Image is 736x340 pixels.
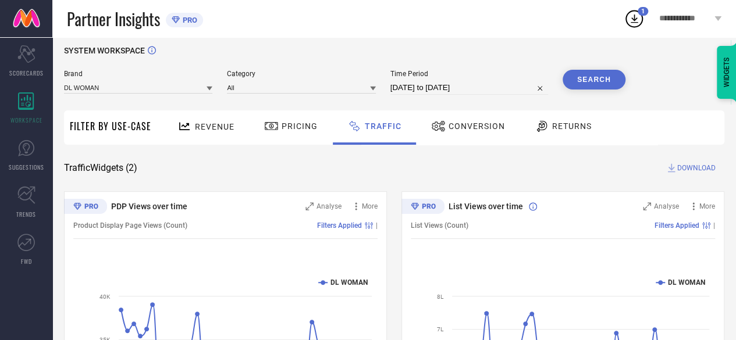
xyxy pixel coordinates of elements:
span: More [699,202,715,210]
span: Product Display Page Views (Count) [73,221,187,230]
span: SUGGESTIONS [9,163,44,171]
text: 8L [437,294,444,300]
span: Time Period [390,70,548,78]
span: Pricing [282,121,318,131]
span: SCORECARDS [9,69,44,77]
button: Search [563,70,625,90]
span: More [362,202,378,210]
div: Premium [401,199,445,216]
span: DOWNLOAD [677,162,716,174]
text: 40K [99,294,111,300]
span: Revenue [195,122,234,131]
span: PRO [180,16,197,24]
span: Conversion [449,121,505,131]
span: List Views over time [449,202,523,211]
text: DL WOMAN [330,278,368,287]
text: DL WOMAN [668,278,705,287]
svg: Zoom [305,202,314,210]
span: Analyse [317,202,342,210]
span: PDP Views over time [111,202,187,211]
span: List Views (Count) [411,221,468,230]
span: Filters Applied [317,221,362,230]
svg: Zoom [643,202,651,210]
span: Filter By Use-Case [70,119,151,133]
div: Open download list [624,8,645,29]
span: Partner Insights [67,7,160,31]
span: FWD [21,257,32,266]
span: Traffic [365,121,401,131]
input: Select time period [390,81,548,95]
span: Returns [552,121,592,131]
span: Filters Applied [655,221,699,230]
span: Category [227,70,375,78]
span: Analyse [654,202,679,210]
span: | [376,221,378,230]
div: Premium [64,199,107,216]
span: Brand [64,70,212,78]
span: SYSTEM WORKSPACE [64,46,145,55]
span: | [713,221,715,230]
span: Traffic Widgets ( 2 ) [64,162,137,174]
text: 7L [437,326,444,332]
span: 1 [641,8,645,15]
span: WORKSPACE [10,116,42,124]
span: TRENDS [16,210,36,219]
